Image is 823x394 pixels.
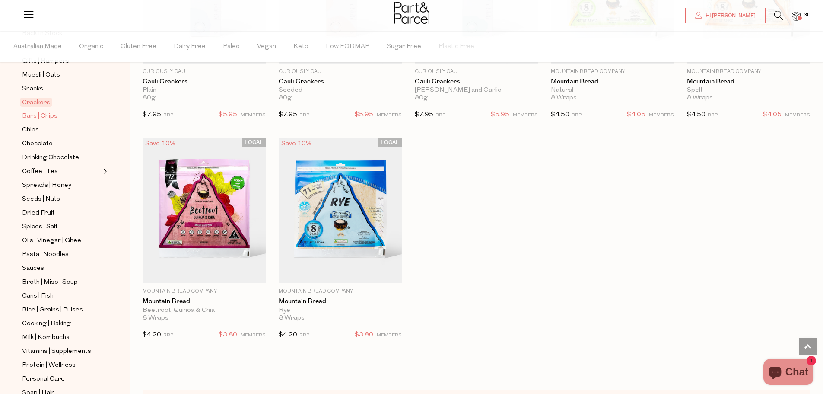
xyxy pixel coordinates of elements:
[22,97,101,108] a: Crackers
[415,86,538,94] div: [PERSON_NAME] and Garlic
[377,113,402,118] small: MEMBERS
[415,78,538,86] a: Cauli Crackers
[279,138,314,150] div: Save 10%
[22,70,60,80] span: Muesli | Oats
[279,332,297,338] span: $4.20
[22,263,101,274] a: Sauces
[279,112,297,118] span: $7.95
[279,314,305,322] span: 8 Wraps
[22,319,71,329] span: Cooking | Baking
[22,111,57,122] span: Bars | Chips
[763,109,782,121] span: $4.05
[22,263,44,274] span: Sauces
[22,333,70,343] span: Milk | Kombucha
[279,138,402,283] img: Mountain Bread
[415,112,433,118] span: $7.95
[513,113,538,118] small: MEMBERS
[355,330,373,341] span: $3.80
[703,12,756,19] span: Hi [PERSON_NAME]
[22,291,54,301] span: Cans | Fish
[22,221,101,232] a: Spices | Salt
[257,32,276,62] span: Vegan
[121,32,156,62] span: Gluten Free
[79,32,103,62] span: Organic
[685,8,766,23] a: Hi [PERSON_NAME]
[687,78,810,86] a: Mountain Bread
[22,318,101,329] a: Cooking | Baking
[387,32,421,62] span: Sugar Free
[22,332,101,343] a: Milk | Kombucha
[22,84,43,94] span: Snacks
[22,180,101,191] a: Spreads | Honey
[551,68,674,76] p: Mountain Bread Company
[279,94,292,102] span: 80g
[143,112,161,118] span: $7.95
[143,94,156,102] span: 80g
[293,32,308,62] span: Keto
[22,277,101,288] a: Broth | Miso | Soup
[22,346,91,357] span: Vitamins | Supplements
[22,374,65,384] span: Personal Care
[279,288,402,295] p: Mountain Bread Company
[378,138,402,147] span: LOCAL
[143,86,266,94] div: Plain
[143,314,168,322] span: 8 Wraps
[22,304,101,315] a: Rice | Grains | Pulses
[491,109,509,121] span: $5.95
[22,360,101,371] a: Protein | Wellness
[279,68,402,76] p: Curiously Cauli
[163,333,173,338] small: RRP
[785,113,810,118] small: MEMBERS
[22,180,71,191] span: Spreads | Honey
[551,94,577,102] span: 8 Wraps
[22,167,58,177] span: Coffee | Tea
[22,194,101,205] a: Seeds | Nuts
[101,166,107,176] button: Expand/Collapse Coffee | Tea
[22,208,101,218] a: Dried Fruit
[708,113,718,118] small: RRP
[415,94,428,102] span: 80g
[20,98,52,107] span: Crackers
[22,236,81,246] span: Oils | Vinegar | Ghee
[439,32,474,62] span: Plastic Free
[22,166,101,177] a: Coffee | Tea
[143,138,178,150] div: Save 10%
[22,250,69,260] span: Pasta | Noodles
[22,374,101,384] a: Personal Care
[22,83,101,94] a: Snacks
[22,111,101,122] a: Bars | Chips
[551,78,674,86] a: Mountain Bread
[299,113,309,118] small: RRP
[163,113,173,118] small: RRP
[241,333,266,338] small: MEMBERS
[551,112,569,118] span: $4.50
[801,11,813,19] span: 30
[279,86,402,94] div: Seeded
[13,32,62,62] span: Australian Made
[415,68,538,76] p: Curiously Cauli
[687,112,705,118] span: $4.50
[326,32,369,62] span: Low FODMAP
[377,333,402,338] small: MEMBERS
[143,332,161,338] span: $4.20
[22,235,101,246] a: Oils | Vinegar | Ghee
[22,139,53,149] span: Chocolate
[143,68,266,76] p: Curiously Cauli
[22,249,101,260] a: Pasta | Noodles
[22,291,101,301] a: Cans | Fish
[435,113,445,118] small: RRP
[649,113,674,118] small: MEMBERS
[143,307,266,314] div: Beetroot, Quinoa & Chia
[219,330,237,341] span: $3.80
[572,113,582,118] small: RRP
[279,78,402,86] a: Cauli Crackers
[22,152,101,163] a: Drinking Chocolate
[551,86,674,94] div: Natural
[22,360,76,371] span: Protein | Wellness
[687,68,810,76] p: Mountain Bread Company
[143,138,266,283] img: Mountain Bread
[143,298,266,305] a: Mountain Bread
[22,194,60,205] span: Seeds | Nuts
[299,333,309,338] small: RRP
[22,305,83,315] span: Rice | Grains | Pulses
